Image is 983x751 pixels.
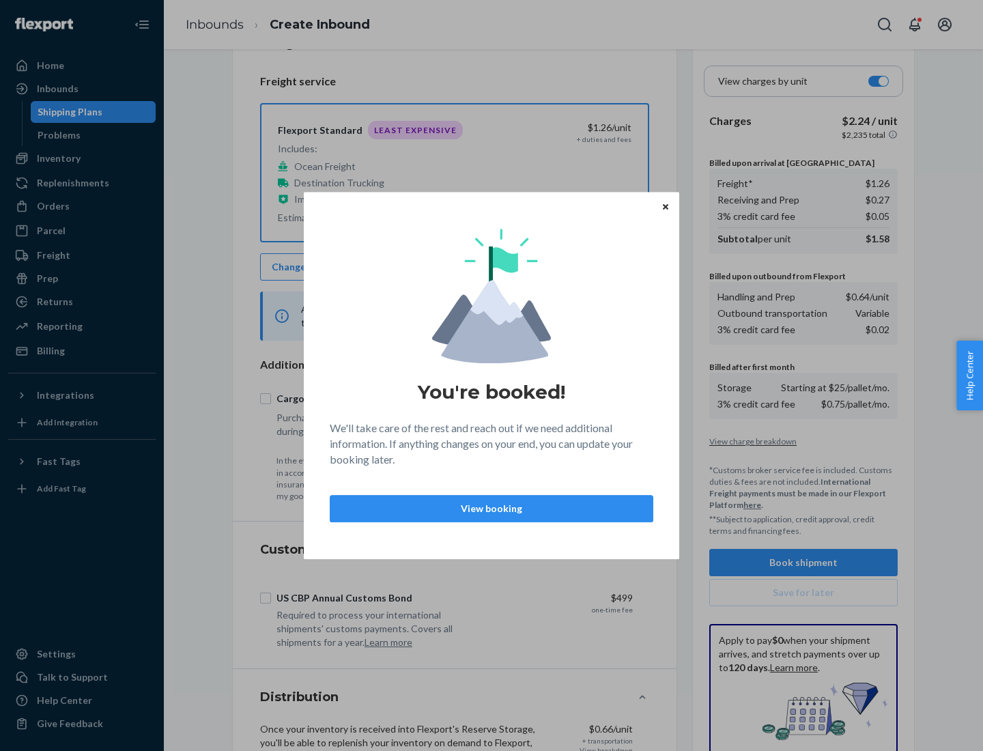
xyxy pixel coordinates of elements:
img: svg+xml,%3Csvg%20viewBox%3D%220%200%20174%20197%22%20fill%3D%22none%22%20xmlns%3D%22http%3A%2F%2F... [432,229,551,363]
button: Close [659,199,672,214]
h1: You're booked! [418,380,565,404]
p: View booking [341,502,642,515]
p: We'll take care of the rest and reach out if we need additional information. If anything changes ... [330,421,653,468]
button: View booking [330,495,653,522]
